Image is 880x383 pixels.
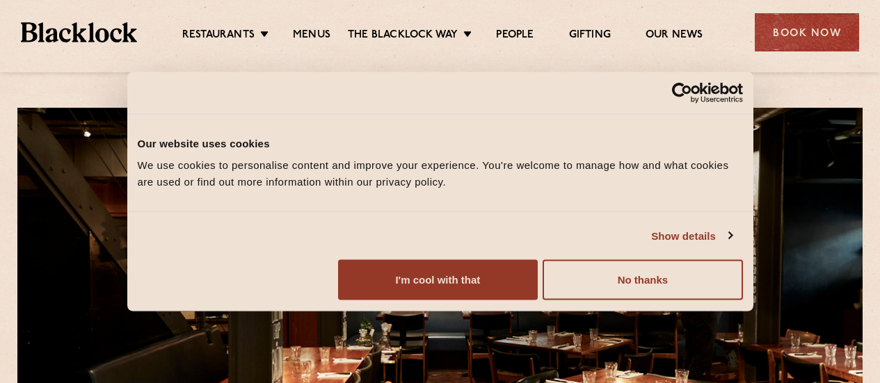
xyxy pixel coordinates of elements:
[138,135,743,152] div: Our website uses cookies
[543,260,742,300] button: No thanks
[646,28,703,44] a: Our News
[755,13,859,51] div: Book Now
[569,28,611,44] a: Gifting
[651,227,732,244] a: Show details
[496,28,534,44] a: People
[21,22,137,42] img: BL_Textured_Logo-footer-cropped.svg
[138,157,743,190] div: We use cookies to personalise content and improve your experience. You're welcome to manage how a...
[621,82,743,103] a: Usercentrics Cookiebot - opens in a new window
[338,260,538,300] button: I'm cool with that
[348,28,458,44] a: The Blacklock Way
[182,28,255,44] a: Restaurants
[293,28,330,44] a: Menus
